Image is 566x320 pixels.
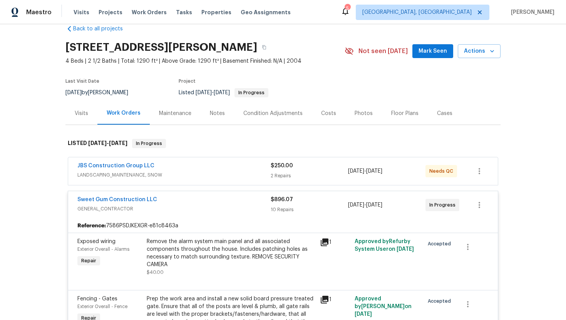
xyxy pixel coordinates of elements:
[77,239,116,244] span: Exposed wiring
[65,88,137,97] div: by [PERSON_NAME]
[65,90,82,95] span: [DATE]
[419,47,447,56] span: Mark Seen
[176,10,192,15] span: Tasks
[210,110,225,117] div: Notes
[65,79,99,83] span: Last Visit Date
[74,8,89,16] span: Visits
[366,202,382,208] span: [DATE]
[257,40,271,54] button: Copy Address
[201,8,231,16] span: Properties
[243,110,303,117] div: Condition Adjustments
[65,25,139,33] a: Back to all projects
[355,296,412,317] span: Approved by [PERSON_NAME] on
[77,304,127,309] span: Exterior Overall - Fence
[77,197,157,202] a: Sweet Gum Construction LLC
[133,140,165,147] span: In Progress
[77,296,117,302] span: Fencing - Gates
[348,202,364,208] span: [DATE]
[88,140,107,146] span: [DATE]
[65,43,257,51] h2: [STREET_ADDRESS][PERSON_NAME]
[77,205,271,213] span: GENERAL_CONTRACTOR
[132,8,167,16] span: Work Orders
[271,172,348,180] div: 2 Repairs
[68,139,127,148] h6: LISTED
[26,8,52,16] span: Maestro
[320,295,350,304] div: 1
[65,57,345,65] span: 4 Beds | 2 1/2 Baths | Total: 1290 ft² | Above Grade: 1290 ft² | Basement Finished: N/A | 2004
[78,257,99,265] span: Repair
[437,110,452,117] div: Cases
[107,109,141,117] div: Work Orders
[428,297,454,305] span: Accepted
[147,270,164,275] span: $40.00
[348,168,364,174] span: [DATE]
[464,47,494,56] span: Actions
[77,171,271,179] span: LANDSCAPING_MAINTENANCE, SNOW
[428,240,454,248] span: Accepted
[179,79,196,83] span: Project
[321,110,336,117] div: Costs
[235,90,268,95] span: In Progress
[320,238,350,247] div: 1
[355,312,372,317] span: [DATE]
[412,44,453,58] button: Mark Seen
[508,8,554,16] span: [PERSON_NAME]
[391,110,419,117] div: Floor Plans
[196,90,212,95] span: [DATE]
[366,168,382,174] span: [DATE]
[348,167,382,175] span: -
[179,90,268,95] span: Listed
[109,140,127,146] span: [DATE]
[68,219,498,233] div: 7586PSDJKEXGR-e81c8463a
[77,163,154,168] a: JBS Construction Group LLC
[271,163,293,168] span: $250.00
[147,238,315,268] div: Remove the alarm system main panel and all associated components throughout the house. Includes p...
[77,222,106,230] b: Reference:
[196,90,230,95] span: -
[458,44,501,58] button: Actions
[362,8,472,16] span: [GEOGRAPHIC_DATA], [GEOGRAPHIC_DATA]
[429,201,459,209] span: In Progress
[397,247,414,252] span: [DATE]
[358,47,408,55] span: Not seen [DATE]
[345,5,350,12] div: 5
[348,201,382,209] span: -
[355,110,373,117] div: Photos
[214,90,230,95] span: [DATE]
[159,110,191,117] div: Maintenance
[75,110,88,117] div: Visits
[88,140,127,146] span: -
[65,131,501,156] div: LISTED [DATE]-[DATE]In Progress
[241,8,291,16] span: Geo Assignments
[355,239,414,252] span: Approved by Refurby System User on
[271,197,293,202] span: $896.07
[271,206,348,213] div: 10 Repairs
[77,247,129,252] span: Exterior Overall - Alarms
[429,167,456,175] span: Needs QC
[99,8,122,16] span: Projects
